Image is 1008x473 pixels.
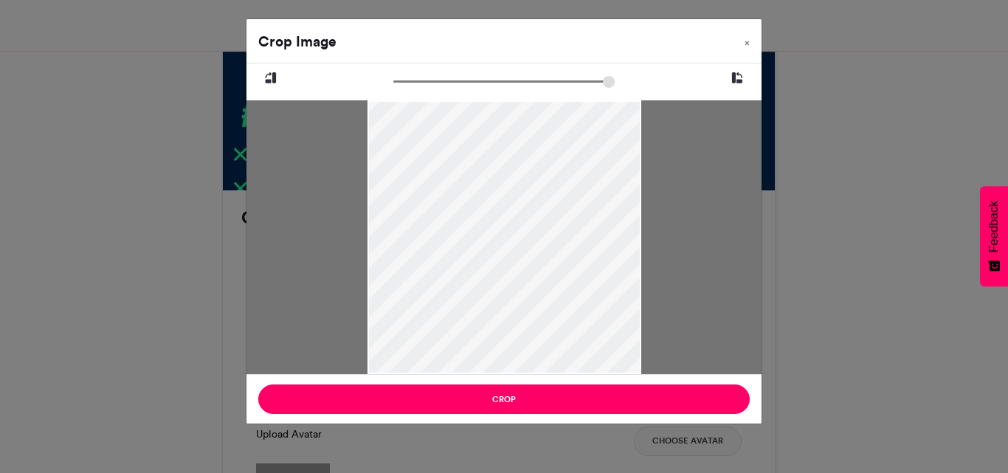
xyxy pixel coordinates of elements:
h4: Crop Image [258,31,336,52]
button: Feedback - Show survey [980,186,1008,286]
button: Close [733,19,762,61]
button: Crop [258,384,750,414]
span: Feedback [987,201,1001,252]
span: × [745,38,750,47]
